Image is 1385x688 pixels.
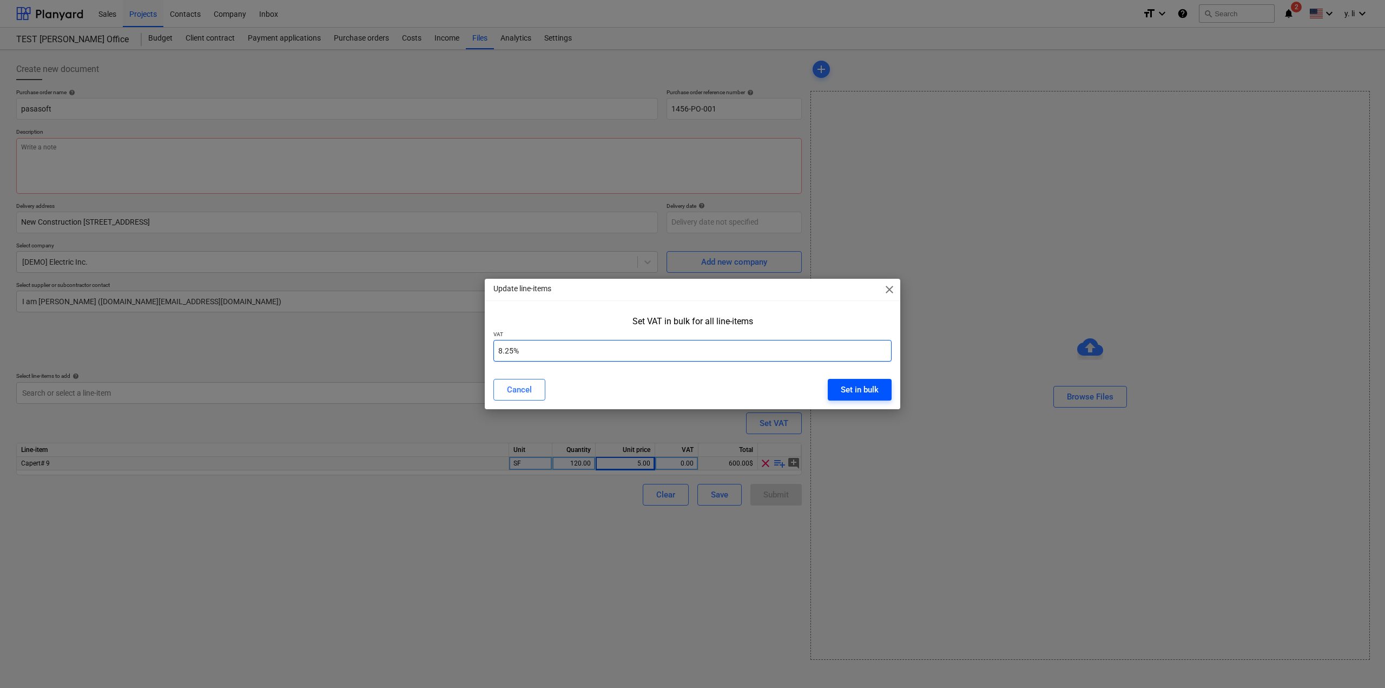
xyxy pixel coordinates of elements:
button: Cancel [493,379,545,401]
div: Set VAT in bulk for all line-items [632,316,753,326]
div: Set in bulk [841,383,879,397]
p: VAT [493,331,892,340]
div: Cancel [507,383,532,397]
iframe: Chat Widget [1331,636,1385,688]
p: Update line-items [493,283,551,294]
span: close [883,283,896,296]
button: Set in bulk [828,379,892,401]
input: VAT [493,340,892,362]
